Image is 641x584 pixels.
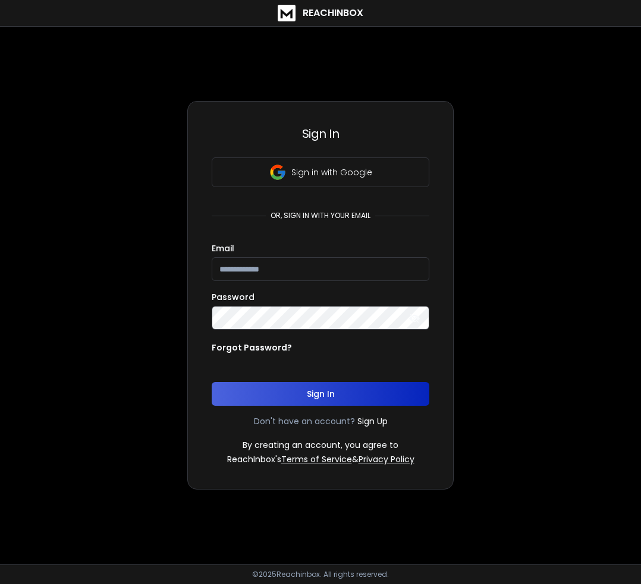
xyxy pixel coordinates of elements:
[359,453,414,465] a: Privacy Policy
[291,166,372,178] p: Sign in with Google
[278,5,296,21] img: logo
[357,415,388,427] a: Sign Up
[212,293,254,301] label: Password
[278,5,363,21] a: ReachInbox
[212,157,429,187] button: Sign in with Google
[252,570,389,579] p: © 2025 Reachinbox. All rights reserved.
[303,6,363,20] h1: ReachInbox
[212,244,234,252] label: Email
[212,125,429,142] h3: Sign In
[212,382,429,406] button: Sign In
[266,211,375,220] p: or, sign in with your email
[281,453,352,465] a: Terms of Service
[227,453,414,465] p: ReachInbox's &
[254,415,355,427] p: Don't have an account?
[243,439,398,451] p: By creating an account, you agree to
[212,342,292,353] p: Forgot Password?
